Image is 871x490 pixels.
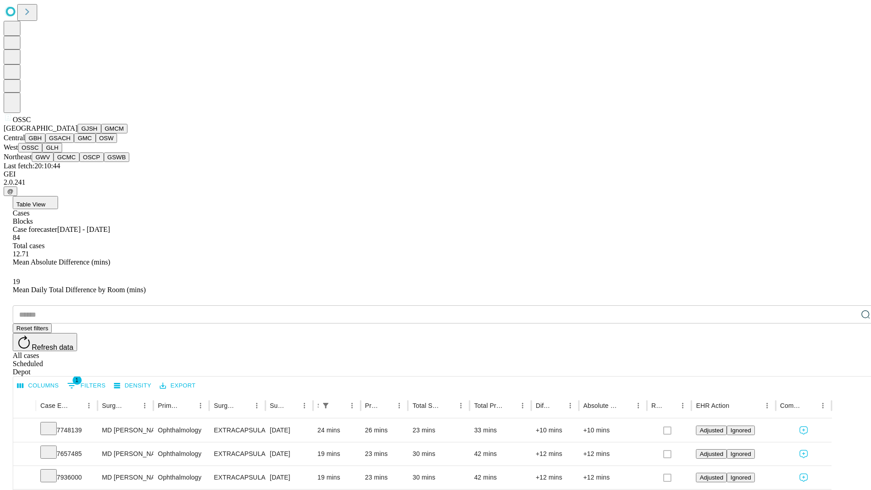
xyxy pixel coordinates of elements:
[238,399,250,412] button: Sort
[318,442,356,465] div: 19 mins
[101,124,127,133] button: GMCM
[380,399,393,412] button: Sort
[270,442,308,465] div: [DATE]
[412,419,465,442] div: 23 mins
[727,449,754,459] button: Ignored
[18,143,43,152] button: OSSC
[346,399,358,412] button: Menu
[298,399,311,412] button: Menu
[696,426,727,435] button: Adjusted
[214,402,236,409] div: Surgery Name
[54,152,79,162] button: GCMC
[696,449,727,459] button: Adjusted
[18,446,31,462] button: Expand
[664,399,676,412] button: Sort
[727,426,754,435] button: Ignored
[676,399,689,412] button: Menu
[365,402,380,409] div: Predicted In Room Duration
[40,402,69,409] div: Case Epic Id
[4,178,867,186] div: 2.0.241
[412,442,465,465] div: 30 mins
[412,466,465,489] div: 30 mins
[4,143,18,151] span: West
[96,133,117,143] button: OSW
[181,399,194,412] button: Sort
[318,466,356,489] div: 19 mins
[194,399,207,412] button: Menu
[474,442,527,465] div: 42 mins
[536,419,574,442] div: +10 mins
[13,225,57,233] span: Case forecaster
[730,474,751,481] span: Ignored
[730,451,751,457] span: Ignored
[696,473,727,482] button: Adjusted
[619,399,632,412] button: Sort
[442,399,455,412] button: Sort
[730,399,743,412] button: Sort
[102,402,125,409] div: Surgeon Name
[32,152,54,162] button: GWV
[138,399,151,412] button: Menu
[727,473,754,482] button: Ignored
[393,399,406,412] button: Menu
[536,442,574,465] div: +12 mins
[45,133,74,143] button: GSACH
[16,325,48,332] span: Reset filters
[42,143,62,152] button: GLH
[564,399,577,412] button: Menu
[13,278,20,285] span: 19
[583,402,618,409] div: Absolute Difference
[536,402,550,409] div: Difference
[102,442,149,465] div: MD [PERSON_NAME] [PERSON_NAME]
[583,442,642,465] div: +12 mins
[25,133,45,143] button: GBH
[18,423,31,439] button: Expand
[700,427,723,434] span: Adjusted
[474,466,527,489] div: 42 mins
[214,419,260,442] div: EXTRACAPSULAR CATARACT REMOVAL WITH [MEDICAL_DATA]
[157,379,198,393] button: Export
[365,419,404,442] div: 26 mins
[318,419,356,442] div: 24 mins
[74,133,95,143] button: GMC
[126,399,138,412] button: Sort
[319,399,332,412] button: Show filters
[817,399,829,412] button: Menu
[365,466,404,489] div: 23 mins
[365,442,404,465] div: 23 mins
[583,466,642,489] div: +12 mins
[516,399,529,412] button: Menu
[79,152,104,162] button: OSCP
[13,258,110,266] span: Mean Absolute Difference (mins)
[158,466,205,489] div: Ophthalmology
[73,376,82,385] span: 1
[4,153,32,161] span: Northeast
[70,399,83,412] button: Sort
[4,170,867,178] div: GEI
[4,186,17,196] button: @
[13,196,58,209] button: Table View
[16,201,45,208] span: Table View
[474,419,527,442] div: 33 mins
[651,402,663,409] div: Resolved in EHR
[7,188,14,195] span: @
[333,399,346,412] button: Sort
[158,442,205,465] div: Ophthalmology
[40,466,93,489] div: 7936000
[4,134,25,142] span: Central
[700,451,723,457] span: Adjusted
[13,286,146,294] span: Mean Daily Total Difference by Room (mins)
[780,402,803,409] div: Comments
[40,442,93,465] div: 7657485
[474,402,503,409] div: Total Predicted Duration
[551,399,564,412] button: Sort
[13,333,77,351] button: Refresh data
[455,399,467,412] button: Menu
[4,162,60,170] span: Last fetch: 20:10:44
[285,399,298,412] button: Sort
[536,466,574,489] div: +12 mins
[214,442,260,465] div: EXTRACAPSULAR CATARACT REMOVAL WITH [MEDICAL_DATA]
[13,323,52,333] button: Reset filters
[18,470,31,486] button: Expand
